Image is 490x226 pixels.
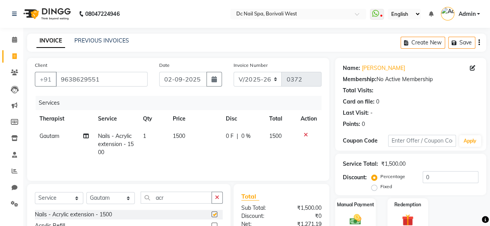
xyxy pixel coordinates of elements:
input: Search or Scan [141,192,212,204]
input: Enter Offer / Coupon Code [388,135,456,147]
div: 0 [376,98,379,106]
a: [PERSON_NAME] [362,64,405,72]
img: logo [20,3,73,25]
div: Nails - Acrylic extension - 1500 [35,211,112,219]
span: Nails - Acrylic extension - 1500 [98,133,134,156]
span: 0 % [241,132,250,140]
div: Services [36,96,327,110]
a: INVOICE [36,34,65,48]
div: Total Visits: [343,87,373,95]
div: ₹1,500.00 [381,160,406,168]
span: 1 [143,133,146,139]
span: 0 F [225,132,233,140]
div: Last Visit: [343,109,369,117]
div: Service Total: [343,160,378,168]
a: PREVIOUS INVOICES [74,37,129,44]
button: Create New [401,37,445,49]
th: Action [296,110,322,127]
th: Disc [221,110,264,127]
label: Manual Payment [337,201,374,208]
label: Client [35,62,47,69]
th: Service [93,110,138,127]
label: Percentage [380,173,405,180]
span: Gautam [40,133,59,139]
span: Total [241,192,259,201]
div: ₹0 [281,212,327,220]
th: Price [168,110,221,127]
button: +91 [35,72,57,87]
label: Redemption [394,201,421,208]
div: - [370,109,373,117]
div: 0 [362,120,365,128]
span: | [236,132,238,140]
th: Total [265,110,296,127]
img: Admin [441,7,454,20]
input: Search by Name/Mobile/Email/Code [56,72,148,87]
span: Admin [458,10,475,18]
label: Fixed [380,183,392,190]
span: 1500 [173,133,185,139]
b: 08047224946 [85,3,119,25]
th: Qty [138,110,168,127]
button: Apply [459,135,481,147]
label: Date [159,62,170,69]
div: Points: [343,120,360,128]
div: Discount: [343,173,367,182]
label: Invoice Number [234,62,267,69]
div: Sub Total: [236,204,282,212]
div: Card on file: [343,98,375,106]
span: 1500 [269,133,282,139]
div: Discount: [236,212,282,220]
div: ₹1,500.00 [281,204,327,212]
div: Coupon Code [343,137,388,145]
div: No Active Membership [343,75,478,83]
button: Save [448,37,475,49]
th: Therapist [35,110,93,127]
div: Name: [343,64,360,72]
div: Membership: [343,75,377,83]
